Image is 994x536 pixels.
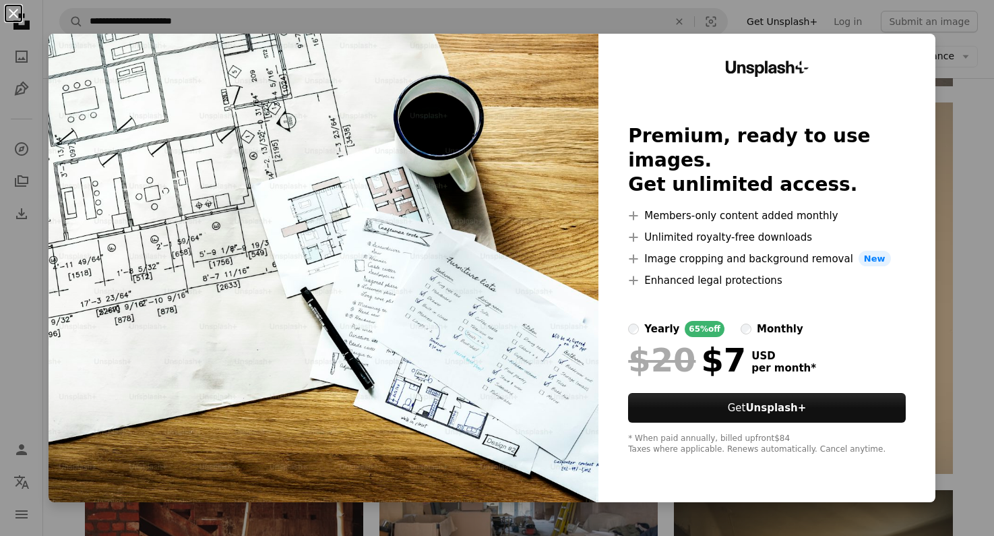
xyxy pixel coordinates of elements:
[628,343,695,378] span: $20
[644,321,679,337] div: yearly
[628,124,906,197] h2: Premium, ready to use images. Get unlimited access.
[757,321,803,337] div: monthly
[741,324,751,334] input: monthly
[751,350,816,362] span: USD
[628,393,906,423] button: GetUnsplash+
[745,402,806,414] strong: Unsplash+
[751,362,816,374] span: per month *
[628,229,906,245] li: Unlimited royalty-free downloads
[628,324,639,334] input: yearly65%off
[628,251,906,267] li: Image cropping and background removal
[628,208,906,224] li: Members-only content added monthly
[685,321,724,337] div: 65% off
[628,272,906,289] li: Enhanced legal protections
[628,343,746,378] div: $7
[859,251,891,267] span: New
[628,434,906,455] div: * When paid annually, billed upfront $84 Taxes where applicable. Renews automatically. Cancel any...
